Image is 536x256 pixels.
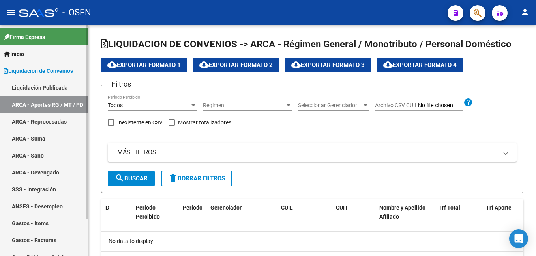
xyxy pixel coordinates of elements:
span: Mostrar totalizadores [178,118,231,127]
span: Período [183,204,202,211]
mat-expansion-panel-header: MÁS FILTROS [108,143,517,162]
mat-icon: help [463,98,473,107]
span: Exportar Formato 2 [199,61,273,69]
button: Exportar Formato 2 [193,58,279,72]
button: Borrar Filtros [161,171,232,186]
span: Seleccionar Gerenciador [298,102,362,109]
h3: Filtros [108,79,135,90]
span: Borrar Filtros [168,175,225,182]
mat-icon: cloud_download [383,60,393,69]
div: Open Intercom Messenger [509,229,528,248]
mat-icon: menu [6,7,16,17]
datatable-header-cell: ID [101,199,133,234]
span: Buscar [115,175,148,182]
span: Firma Express [4,33,45,41]
datatable-header-cell: Gerenciador [207,199,266,234]
span: Exportar Formato 4 [383,61,457,69]
span: Archivo CSV CUIL [375,102,418,108]
span: Gerenciador [210,204,242,211]
mat-icon: person [520,7,530,17]
mat-icon: cloud_download [107,60,117,69]
datatable-header-cell: Trf Aporte [483,199,530,234]
button: Exportar Formato 4 [377,58,463,72]
mat-panel-title: MÁS FILTROS [117,148,498,157]
span: ID [104,204,109,211]
datatable-header-cell: Trf Total [435,199,483,234]
datatable-header-cell: CUIT [333,199,376,234]
button: Exportar Formato 1 [101,58,187,72]
span: Régimen [203,102,285,109]
span: LIQUIDACION DE CONVENIOS -> ARCA - Régimen General / Monotributo / Personal Doméstico [101,39,512,50]
button: Buscar [108,171,155,186]
span: Todos [108,102,123,108]
span: - OSEN [62,4,91,21]
datatable-header-cell: Período Percibido [133,199,168,234]
span: CUIL [281,204,293,211]
span: Nombre y Apellido Afiliado [379,204,425,220]
span: Inicio [4,50,24,58]
span: CUIT [336,204,348,211]
span: Liquidación de Convenios [4,67,73,75]
mat-icon: cloud_download [291,60,301,69]
datatable-header-cell: Nombre y Apellido Afiliado [376,199,435,234]
mat-icon: delete [168,173,178,183]
span: Exportar Formato 1 [107,61,181,69]
span: Exportar Formato 3 [291,61,365,69]
span: Trf Total [439,204,460,211]
span: Período Percibido [136,204,160,220]
div: No data to display [101,232,523,251]
input: Archivo CSV CUIL [418,102,463,109]
span: Inexistente en CSV [117,118,163,127]
datatable-header-cell: CUIL [278,199,321,234]
datatable-header-cell: Período [180,199,207,234]
span: Trf Aporte [486,204,512,211]
mat-icon: cloud_download [199,60,209,69]
mat-icon: search [115,173,124,183]
button: Exportar Formato 3 [285,58,371,72]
